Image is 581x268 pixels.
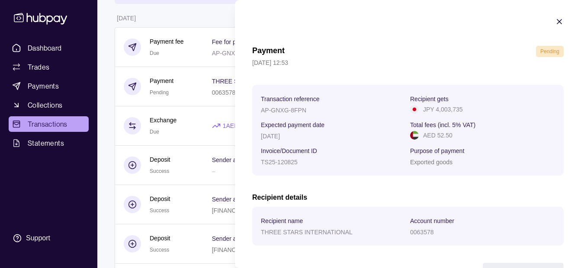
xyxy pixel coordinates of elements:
[410,131,419,140] img: ae
[423,105,463,114] p: JPY 4,003,735
[261,159,298,166] p: TS25-120825
[410,121,475,128] p: Total fees (incl. 5% VAT)
[423,131,453,140] p: AED 52.50
[410,105,419,114] img: jp
[252,46,285,57] h1: Payment
[261,147,317,154] p: Invoice/Document ID
[261,229,353,236] p: THREE STARS INTERNATIONAL
[410,217,454,224] p: Account number
[261,217,303,224] p: Recipient name
[261,107,306,114] p: AP-GNXG-8FPN
[261,133,280,140] p: [DATE]
[261,121,324,128] p: Expected payment date
[261,96,320,102] p: Transaction reference
[252,58,564,67] p: [DATE] 12:53
[410,147,464,154] p: Purpose of payment
[410,159,453,166] p: Exported goods
[252,193,564,202] h2: Recipient details
[410,96,449,102] p: Recipient gets
[410,229,434,236] p: 0063578
[540,48,559,54] span: Pending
